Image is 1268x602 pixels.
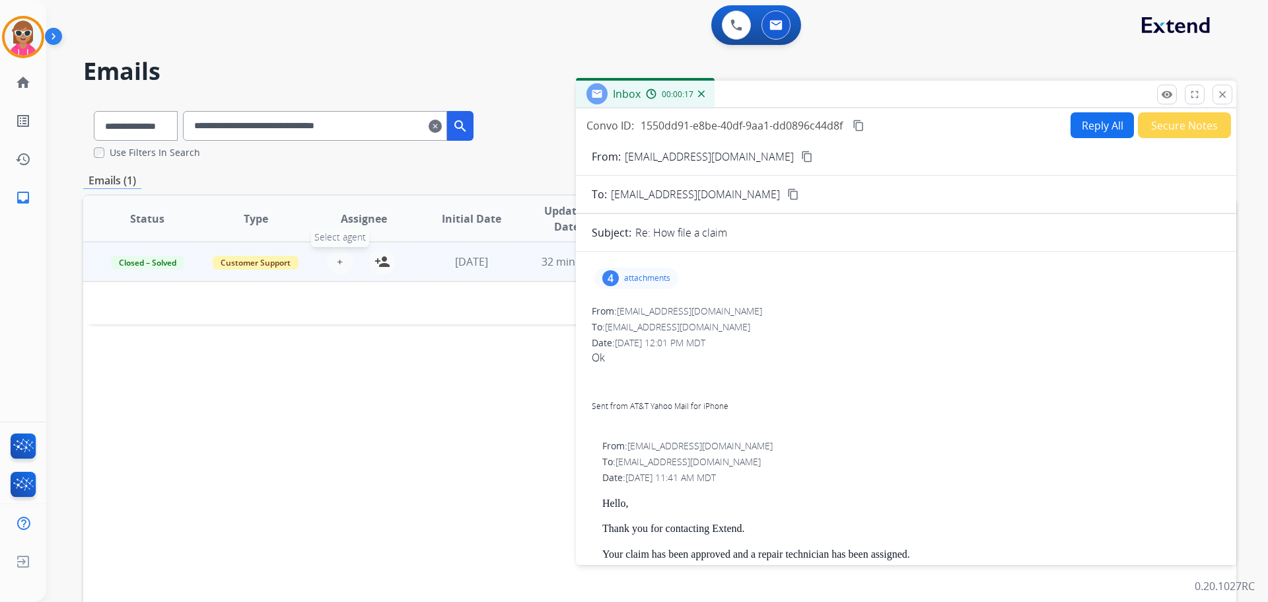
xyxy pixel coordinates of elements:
p: Emails (1) [83,172,141,189]
mat-icon: remove_red_eye [1161,89,1173,100]
span: 1550dd91-e8be-40df-9aa1-dd0896c44d8f [641,118,843,133]
span: Type [244,211,268,227]
span: [DATE] 11:41 AM MDT [625,471,716,484]
mat-icon: close [1216,89,1228,100]
button: Secure Notes [1138,112,1231,138]
div: Date: [592,336,1220,350]
mat-icon: inbox [15,190,31,206]
mat-icon: content_copy [787,188,799,200]
mat-icon: person_add [374,254,390,270]
p: [EMAIL_ADDRESS][DOMAIN_NAME] [625,149,794,165]
a: Sent from AT&T Yahoo Mail for iPhone [592,400,728,412]
p: Hello, [602,498,1220,509]
mat-icon: fullscreen [1189,89,1201,100]
mat-icon: search [452,118,468,134]
div: From: [592,305,1220,318]
span: Customer Support [213,256,299,270]
mat-icon: home [15,75,31,91]
span: Initial Date [442,211,501,227]
span: + [337,254,343,270]
img: avatar [5,19,42,56]
div: 4 [602,270,619,286]
button: +Select agent [327,248,353,275]
h2: Emails [83,58,1236,85]
div: Date: [602,471,1220,484]
p: To: [592,186,607,202]
span: [DATE] [455,254,488,269]
span: Ok [592,350,1220,429]
span: 32 minutes ago [542,254,618,269]
span: [EMAIL_ADDRESS][DOMAIN_NAME] [627,439,773,452]
span: [EMAIL_ADDRESS][DOMAIN_NAME] [611,186,780,202]
p: 0.20.1027RC [1195,578,1255,594]
span: Inbox [613,87,641,101]
span: [EMAIL_ADDRESS][DOMAIN_NAME] [605,320,750,333]
div: To: [592,320,1220,334]
p: Your claim has been approved and a repair technician has been assigned. [602,548,1220,560]
button: Reply All [1071,112,1134,138]
span: [DATE] 12:01 PM MDT [615,336,705,349]
span: Assignee [341,211,387,227]
p: Re: How file a claim [635,225,727,241]
mat-icon: clear [429,118,442,134]
p: attachments [624,273,670,283]
mat-icon: content_copy [801,151,813,163]
p: Convo ID: [586,118,634,133]
span: Closed – Solved [111,256,184,270]
span: Status [130,211,164,227]
div: From: [602,439,1220,453]
span: 00:00:17 [662,89,693,100]
div: To: [602,455,1220,469]
span: Select agent [311,227,369,247]
span: Updated Date [537,203,597,235]
p: Thank you for contacting Extend. [602,523,1220,535]
mat-icon: content_copy [853,120,864,132]
p: From: [592,149,621,165]
mat-icon: list_alt [15,113,31,129]
span: [EMAIL_ADDRESS][DOMAIN_NAME] [616,455,761,468]
label: Use Filters In Search [110,146,200,159]
span: [EMAIL_ADDRESS][DOMAIN_NAME] [617,305,762,317]
mat-icon: history [15,151,31,167]
p: Subject: [592,225,631,241]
